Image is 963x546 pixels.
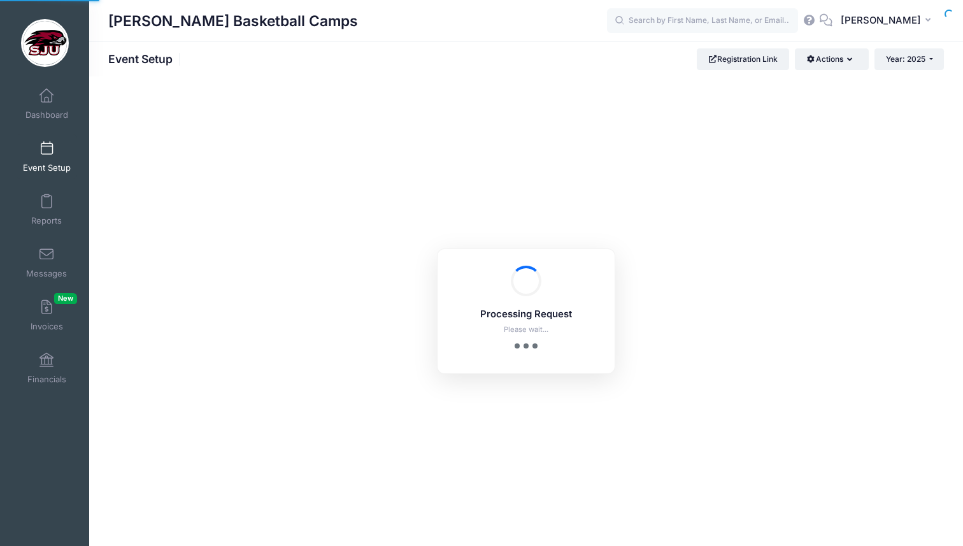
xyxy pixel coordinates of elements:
[607,8,798,34] input: Search by First Name, Last Name, or Email...
[454,324,598,335] p: Please wait...
[795,48,868,70] button: Actions
[31,215,62,226] span: Reports
[31,321,63,332] span: Invoices
[54,293,77,304] span: New
[454,309,598,320] h5: Processing Request
[25,110,68,120] span: Dashboard
[21,19,69,67] img: Cindy Griffin Basketball Camps
[841,13,921,27] span: [PERSON_NAME]
[27,374,66,385] span: Financials
[108,52,183,66] h1: Event Setup
[832,6,944,36] button: [PERSON_NAME]
[697,48,789,70] a: Registration Link
[108,6,358,36] h1: [PERSON_NAME] Basketball Camps
[26,268,67,279] span: Messages
[23,162,71,173] span: Event Setup
[17,293,77,338] a: InvoicesNew
[17,346,77,391] a: Financials
[17,82,77,126] a: Dashboard
[886,54,925,64] span: Year: 2025
[17,187,77,232] a: Reports
[17,134,77,179] a: Event Setup
[17,240,77,285] a: Messages
[874,48,944,70] button: Year: 2025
